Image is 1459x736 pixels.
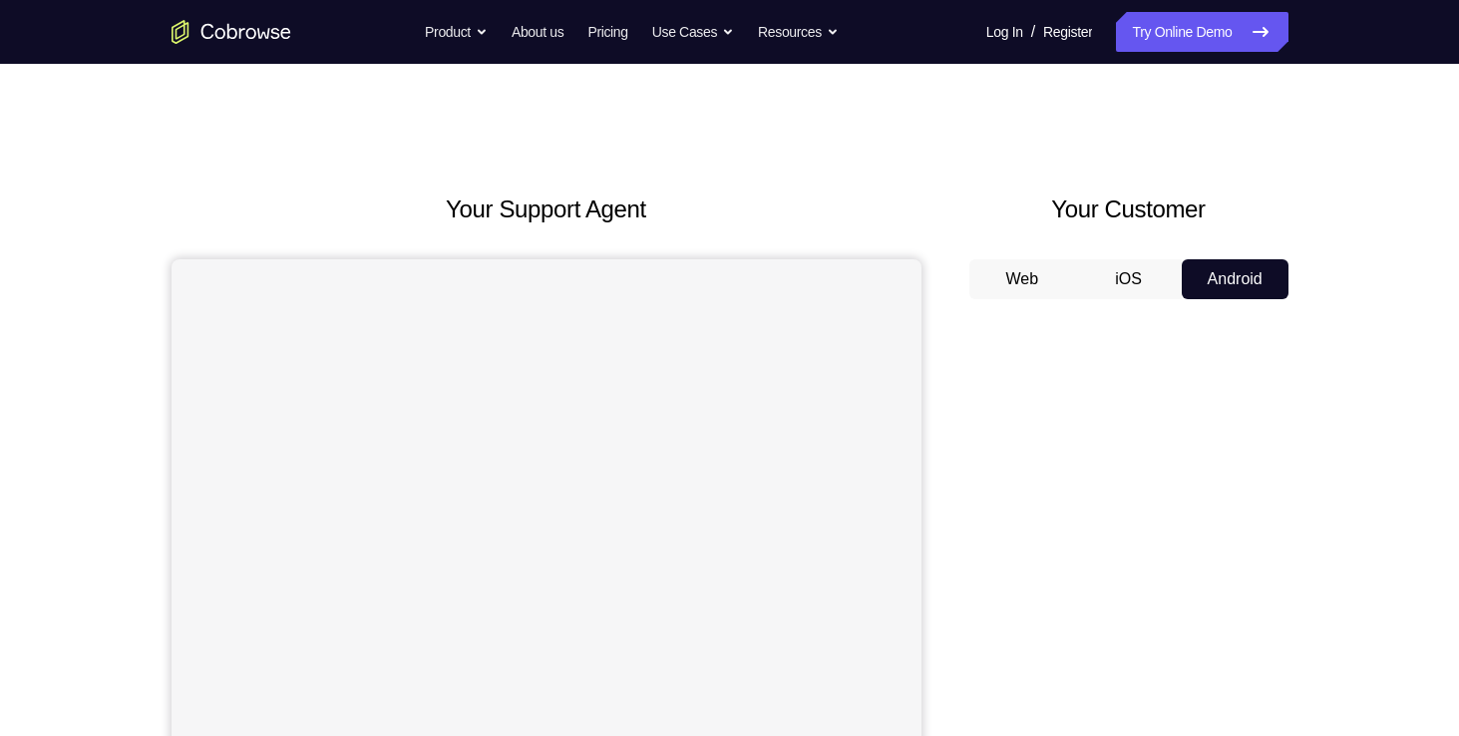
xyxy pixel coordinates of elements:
a: About us [512,12,563,52]
button: Android [1182,259,1288,299]
h2: Your Customer [969,191,1288,227]
button: Web [969,259,1076,299]
button: iOS [1075,259,1182,299]
span: / [1031,20,1035,44]
button: Use Cases [652,12,734,52]
button: Product [425,12,488,52]
h2: Your Support Agent [172,191,921,227]
button: Resources [758,12,839,52]
a: Go to the home page [172,20,291,44]
a: Try Online Demo [1116,12,1287,52]
a: Register [1043,12,1092,52]
a: Pricing [587,12,627,52]
a: Log In [986,12,1023,52]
